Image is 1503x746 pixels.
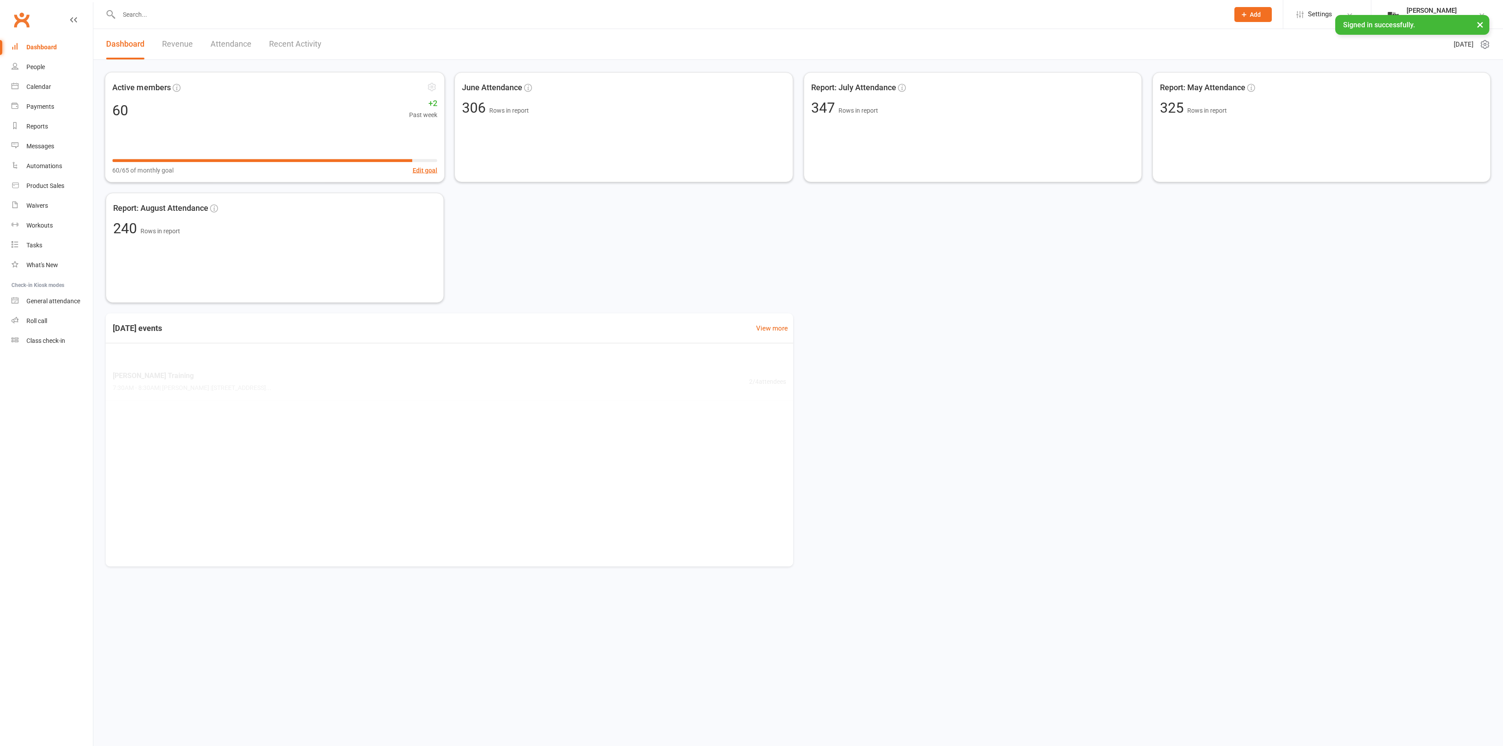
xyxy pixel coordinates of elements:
[112,165,174,175] span: 60/65 of monthly goal
[11,37,93,57] a: Dashboard
[106,320,169,336] h3: [DATE] events
[11,176,93,196] a: Product Sales
[838,107,878,114] span: Rows in report
[1407,7,1457,15] div: [PERSON_NAME]
[26,103,54,110] div: Payments
[26,337,65,344] div: Class check-in
[26,242,42,249] div: Tasks
[113,220,140,237] span: 240
[113,370,271,382] span: [PERSON_NAME] Training
[1308,4,1332,24] span: Settings
[1407,15,1457,22] div: The Weight Rm
[26,222,53,229] div: Workouts
[26,298,80,305] div: General attendance
[11,9,33,31] a: Clubworx
[413,165,437,175] button: Edit goal
[11,117,93,136] a: Reports
[11,255,93,275] a: What's New
[140,228,180,235] span: Rows in report
[749,377,786,386] span: 2 / 4 attendees
[11,156,93,176] a: Automations
[1343,21,1415,29] span: Signed in successfully.
[1250,11,1261,18] span: Add
[11,331,93,351] a: Class kiosk mode
[112,103,128,117] div: 60
[11,311,93,331] a: Roll call
[11,136,93,156] a: Messages
[269,29,321,59] a: Recent Activity
[26,83,51,90] div: Calendar
[11,235,93,255] a: Tasks
[26,63,45,70] div: People
[11,216,93,235] a: Workouts
[11,291,93,311] a: General attendance kiosk mode
[113,383,271,393] span: 7:30AM - 8:30AM | [PERSON_NAME] | [STREET_ADDRESS]...
[1160,81,1245,94] span: Report: May Attendance
[26,202,48,209] div: Waivers
[26,162,62,169] div: Automations
[11,97,93,117] a: Payments
[26,261,58,268] div: What's New
[162,29,193,59] a: Revenue
[1234,7,1272,22] button: Add
[1187,107,1227,114] span: Rows in report
[1160,99,1187,116] span: 325
[26,317,47,324] div: Roll call
[811,99,838,116] span: 347
[1454,39,1473,50] span: [DATE]
[811,81,896,94] span: Report: July Attendance
[26,123,48,130] div: Reports
[112,81,171,94] span: Active members
[1472,15,1488,34] button: ×
[462,99,489,116] span: 306
[106,29,144,59] a: Dashboard
[26,182,64,189] div: Product Sales
[756,323,788,334] a: View more
[210,29,251,59] a: Attendance
[26,143,54,150] div: Messages
[409,97,437,110] span: +2
[11,57,93,77] a: People
[116,8,1223,21] input: Search...
[489,107,529,114] span: Rows in report
[11,196,93,216] a: Waivers
[113,202,208,215] span: Report: August Attendance
[409,110,437,120] span: Past week
[26,44,57,51] div: Dashboard
[1385,6,1402,23] img: thumb_image1749576563.png
[11,77,93,97] a: Calendar
[462,81,522,94] span: June Attendance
